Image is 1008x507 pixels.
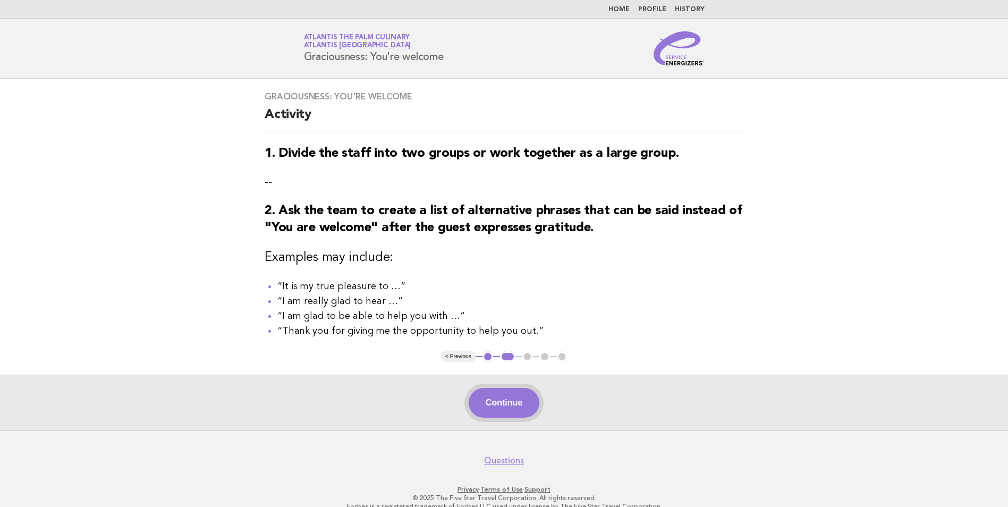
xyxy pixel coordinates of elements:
a: History [675,6,705,13]
p: © 2025 The Five Star Travel Corporation. All rights reserved. [179,494,829,502]
li: “I am glad to be able to help you with …” [277,309,743,324]
img: Service Energizers [654,31,705,65]
p: -- [265,175,743,190]
li: “I am really glad to hear …” [277,294,743,309]
h3: Examples may include: [265,249,743,266]
button: Continue [469,388,539,418]
li: “Thank you for giving me the opportunity to help you out.” [277,324,743,339]
a: Atlantis The Palm CulinaryAtlantis [GEOGRAPHIC_DATA] [304,34,411,49]
h3: Graciousness: You're welcome [265,91,743,102]
button: < Previous [441,351,476,362]
a: Privacy [458,486,479,493]
h2: Activity [265,106,743,132]
h1: Graciousness: You're welcome [304,35,444,62]
button: 2 [500,351,515,362]
a: Terms of Use [480,486,523,493]
a: Profile [638,6,666,13]
a: Home [608,6,630,13]
strong: 2. Ask the team to create a list of alternative phrases that can be said instead of "You are welc... [265,205,742,234]
span: Atlantis [GEOGRAPHIC_DATA] [304,43,411,49]
button: 1 [482,351,493,362]
a: Questions [484,455,524,466]
li: “It is my true pleasure to …” [277,279,743,294]
p: · · [179,485,829,494]
a: Support [524,486,550,493]
strong: 1. Divide the staff into two groups or work together as a large group. [265,147,679,160]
